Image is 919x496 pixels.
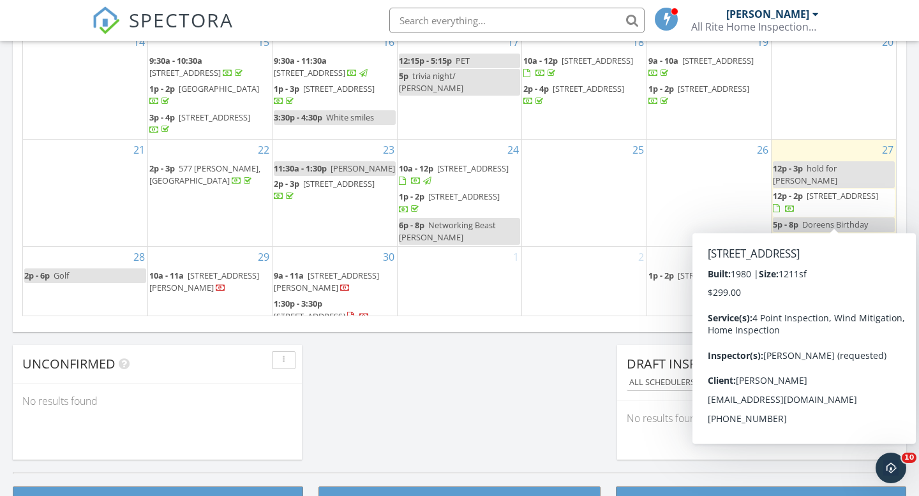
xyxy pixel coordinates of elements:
[511,247,521,267] a: Go to October 1, 2025
[303,83,375,94] span: [STREET_ADDRESS]
[399,219,424,231] span: 6p - 8p
[92,6,120,34] img: The Best Home Inspection Software - Spectora
[131,247,147,267] a: Go to September 28, 2025
[523,83,624,106] a: 2p - 4p [STREET_ADDRESS]
[129,6,234,33] span: SPECTORA
[885,247,896,267] a: Go to October 4, 2025
[691,20,819,33] div: All Rite Home Inspections, Inc
[648,54,770,81] a: 9a - 10a [STREET_ADDRESS]
[23,139,147,246] td: Go to September 21, 2025
[274,83,299,94] span: 1p - 3p
[772,246,896,325] td: Go to October 4, 2025
[274,82,395,109] a: 1p - 3p [STREET_ADDRESS]
[754,140,771,160] a: Go to September 26, 2025
[629,378,705,387] div: All schedulers
[773,190,803,201] span: 12p - 2p
[23,246,147,325] td: Go to September 28, 2025
[648,82,770,109] a: 1p - 2p [STREET_ADDRESS]
[179,112,250,123] span: [STREET_ADDRESS]
[773,190,878,214] a: 12p - 2p [STREET_ADDRESS]
[648,83,749,106] a: 1p - 2p [STREET_ADDRESS]
[772,31,896,139] td: Go to September 20, 2025
[147,246,272,325] td: Go to September 29, 2025
[630,32,646,52] a: Go to September 18, 2025
[397,246,521,325] td: Go to October 1, 2025
[399,70,463,94] span: trivia night/ [PERSON_NAME]
[627,374,707,391] button: All schedulers
[428,191,500,202] span: [STREET_ADDRESS]
[273,31,397,139] td: Go to September 16, 2025
[131,140,147,160] a: Go to September 21, 2025
[274,177,395,204] a: 2p - 3p [STREET_ADDRESS]
[149,54,271,81] a: 9:30a - 10:30a [STREET_ADDRESS]
[149,83,175,94] span: 1p - 2p
[879,140,896,160] a: Go to September 27, 2025
[274,268,395,296] a: 9a - 11a [STREET_ADDRESS][PERSON_NAME]
[399,161,520,189] a: 10a - 12p [STREET_ADDRESS]
[648,55,754,78] a: 9a - 10a [STREET_ADDRESS]
[754,32,771,52] a: Go to September 19, 2025
[274,298,322,309] span: 1:30p - 3:30p
[876,453,906,483] iframe: Intercom live chat
[456,55,470,66] span: PET
[149,112,250,135] a: 3p - 4p [STREET_ADDRESS]
[274,178,299,189] span: 2p - 3p
[630,140,646,160] a: Go to September 25, 2025
[399,191,500,214] a: 1p - 2p [STREET_ADDRESS]
[772,139,896,246] td: Go to September 27, 2025
[149,67,221,78] span: [STREET_ADDRESS]
[678,83,749,94] span: [STREET_ADDRESS]
[274,270,304,281] span: 9a - 11a
[274,178,375,201] a: 2p - 3p [STREET_ADDRESS]
[399,163,433,174] span: 10a - 12p
[179,83,259,94] span: [GEOGRAPHIC_DATA]
[773,219,798,230] span: 5p - 8p
[773,163,803,174] span: 12p - 3p
[523,55,558,66] span: 10a - 12p
[437,163,509,174] span: [STREET_ADDRESS]
[149,110,271,138] a: 3p - 4p [STREET_ADDRESS]
[389,8,645,33] input: Search everything...
[726,8,809,20] div: [PERSON_NAME]
[522,139,646,246] td: Go to September 25, 2025
[807,190,878,201] span: [STREET_ADDRESS]
[397,31,521,139] td: Go to September 17, 2025
[274,298,370,321] a: 1:30p - 3:30p [STREET_ADDRESS]
[331,163,395,174] span: [PERSON_NAME]
[274,296,395,324] a: 1:30p - 3:30p [STREET_ADDRESS]
[273,139,397,246] td: Go to September 23, 2025
[522,246,646,325] td: Go to October 2, 2025
[562,55,633,66] span: [STREET_ADDRESS]
[22,355,116,372] span: Unconfirmed
[303,178,375,189] span: [STREET_ADDRESS]
[274,83,375,106] a: 1p - 3p [STREET_ADDRESS]
[636,247,646,267] a: Go to October 2, 2025
[255,247,272,267] a: Go to September 29, 2025
[149,161,271,189] a: 2p - 3p 577 [PERSON_NAME], [GEOGRAPHIC_DATA]
[397,139,521,246] td: Go to September 24, 2025
[149,268,271,296] a: 10a - 11a [STREET_ADDRESS][PERSON_NAME]
[399,163,509,186] a: 10a - 12p [STREET_ADDRESS]
[326,112,374,123] span: White smiles
[54,270,69,281] span: Golf
[274,270,379,293] span: [STREET_ADDRESS][PERSON_NAME]
[617,401,906,435] div: No results found
[505,32,521,52] a: Go to September 17, 2025
[149,270,259,293] a: 10a - 11a [STREET_ADDRESS][PERSON_NAME]
[274,55,370,78] a: 9:30a - 11:30a [STREET_ADDRESS]
[879,32,896,52] a: Go to September 20, 2025
[399,189,520,217] a: 1p - 2p [STREET_ADDRESS]
[399,219,496,243] span: Networking Beast [PERSON_NAME]
[523,54,645,81] a: 10a - 12p [STREET_ADDRESS]
[380,247,397,267] a: Go to September 30, 2025
[773,189,895,216] a: 12p - 2p [STREET_ADDRESS]
[274,270,379,293] a: 9a - 11a [STREET_ADDRESS][PERSON_NAME]
[149,270,184,281] span: 10a - 11a
[902,453,916,463] span: 10
[646,246,771,325] td: Go to October 3, 2025
[255,140,272,160] a: Go to September 22, 2025
[149,83,259,106] a: 1p - 2p [GEOGRAPHIC_DATA]
[274,112,322,123] span: 3:30p - 4:30p
[92,17,234,44] a: SPECTORA
[505,140,521,160] a: Go to September 24, 2025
